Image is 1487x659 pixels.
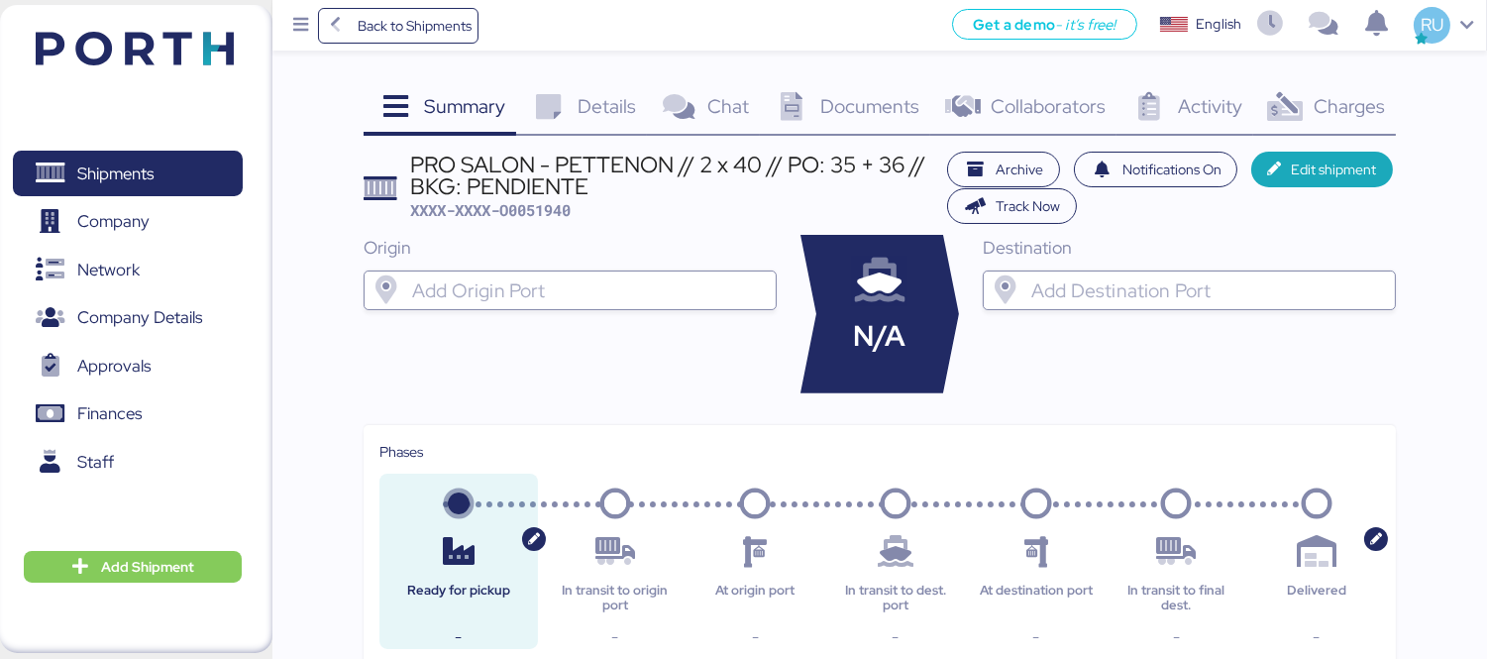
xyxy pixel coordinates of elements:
a: Approvals [13,343,243,388]
a: Staff [13,439,243,485]
span: Staff [77,448,114,477]
span: Track Now [997,194,1061,218]
a: Back to Shipments [318,8,479,44]
a: Network [13,247,243,292]
div: At origin port [691,584,818,612]
span: Details [578,93,636,119]
input: Add Destination Port [1027,278,1387,302]
div: Phases [379,441,1380,463]
span: Network [77,256,140,284]
span: XXXX-XXXX-O0051940 [410,200,571,220]
div: At destination port [973,584,1100,612]
button: Archive [947,152,1060,187]
a: Shipments [13,151,243,196]
span: Shipments [77,160,154,188]
div: PRO SALON - PETTENON // 2 x 40 // PO: 35 + 36 // BKG: PENDIENTE [410,154,937,198]
div: - [552,625,679,649]
div: - [973,625,1100,649]
div: Origin [364,235,777,261]
span: Company [77,207,150,236]
span: RU [1421,12,1443,38]
div: - [1253,625,1380,649]
span: Finances [77,399,142,428]
div: - [395,625,522,649]
div: Destination [983,235,1396,261]
span: Collaborators [991,93,1106,119]
span: N/A [854,315,906,358]
span: Archive [997,158,1044,181]
span: Chat [707,93,749,119]
span: Notifications On [1122,158,1221,181]
span: Summary [424,93,505,119]
input: Add Origin Port [408,278,768,302]
div: In transit to origin port [552,584,679,612]
span: Back to Shipments [358,14,472,38]
div: In transit to final dest. [1113,584,1239,612]
button: Edit shipment [1251,152,1393,187]
span: Approvals [77,352,151,381]
div: - [832,625,959,649]
div: Delivered [1253,584,1380,612]
span: Edit shipment [1292,158,1377,181]
span: Company Details [77,303,202,332]
a: Company Details [13,295,243,341]
div: - [1113,625,1239,649]
a: Finances [13,391,243,437]
span: Add Shipment [101,555,194,579]
button: Track Now [947,188,1077,224]
a: Company [13,199,243,245]
button: Add Shipment [24,551,242,583]
div: - [691,625,818,649]
span: Activity [1178,93,1242,119]
button: Notifications On [1074,152,1238,187]
div: Ready for pickup [395,584,522,612]
div: English [1196,14,1241,35]
span: Documents [820,93,919,119]
span: Charges [1314,93,1385,119]
button: Menu [284,9,318,43]
div: In transit to dest. port [832,584,959,612]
